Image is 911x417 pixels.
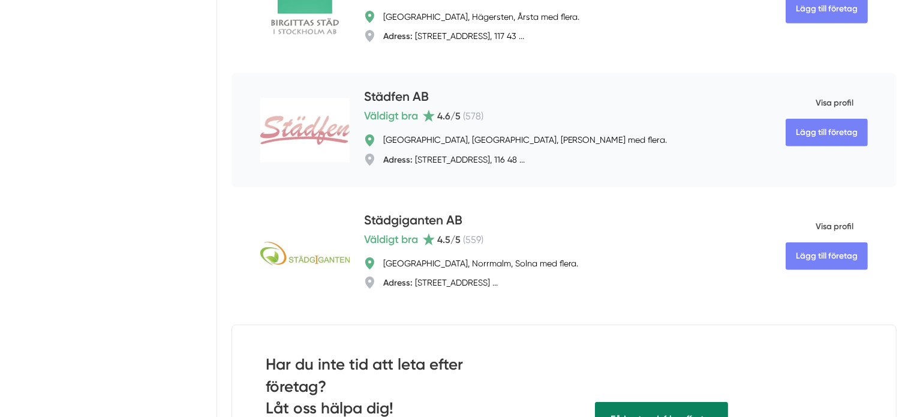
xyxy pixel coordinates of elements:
span: ( 578 ) [463,110,483,122]
div: [GEOGRAPHIC_DATA], [GEOGRAPHIC_DATA], [PERSON_NAME] med flera. [383,134,668,146]
div: [GEOGRAPHIC_DATA], Norrmalm, Solna med flera. [383,257,579,269]
strong: Adress: [383,277,413,288]
span: ( 559 ) [463,234,483,245]
: Lägg till företag [786,242,868,270]
span: Väldigt bra [364,107,418,124]
h4: Städgiganten AB [364,211,462,231]
div: [STREET_ADDRESS] ... [383,277,498,289]
div: [STREET_ADDRESS], 117 43 ... [383,30,524,42]
span: Visa profil [786,211,853,242]
span: 4.6 /5 [437,110,461,122]
: Lägg till företag [786,119,868,146]
span: Väldigt bra [364,231,418,248]
strong: Adress: [383,31,413,41]
img: Städfen AB [260,98,350,163]
h4: Städfen AB [364,88,429,107]
div: [GEOGRAPHIC_DATA], Hägersten, Årsta med flera. [383,11,580,23]
img: Städgiganten AB [260,219,350,289]
span: 4.5 /5 [437,234,461,245]
strong: Adress: [383,154,413,165]
div: [STREET_ADDRESS], 116 48 ... [383,154,525,166]
span: Visa profil [786,88,853,119]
